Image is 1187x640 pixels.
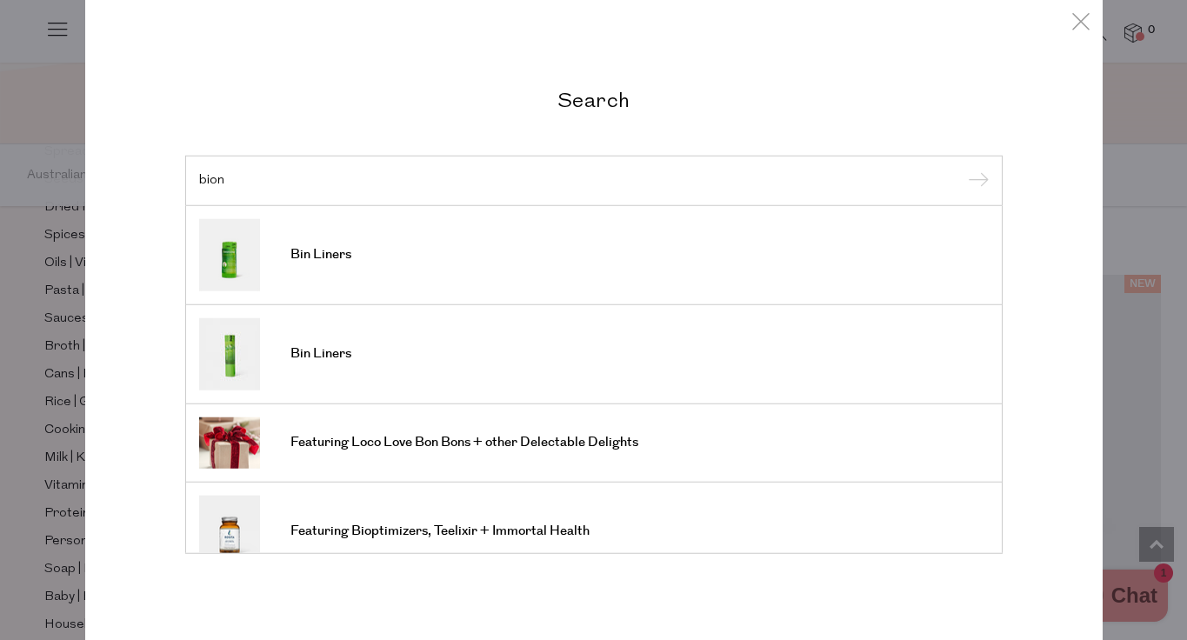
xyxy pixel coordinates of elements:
a: Featuring Bioptimizers, Teelixir + Immortal Health [199,495,989,567]
a: Featuring Loco Love Bon Bons + other Delectable Delights [199,417,989,468]
input: Search [199,174,989,187]
h2: Search [185,87,1003,112]
img: Featuring Loco Love Bon Bons + other Delectable Delights [199,417,260,468]
img: Bin Liners [199,317,260,390]
img: Bin Liners [199,218,260,290]
span: Bin Liners [290,345,351,363]
a: Bin Liners [199,218,989,290]
a: Bin Liners [199,317,989,390]
img: Featuring Bioptimizers, Teelixir + Immortal Health [199,495,260,567]
span: Featuring Loco Love Bon Bons + other Delectable Delights [290,434,638,451]
span: Bin Liners [290,246,351,263]
span: Featuring Bioptimizers, Teelixir + Immortal Health [290,523,590,540]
